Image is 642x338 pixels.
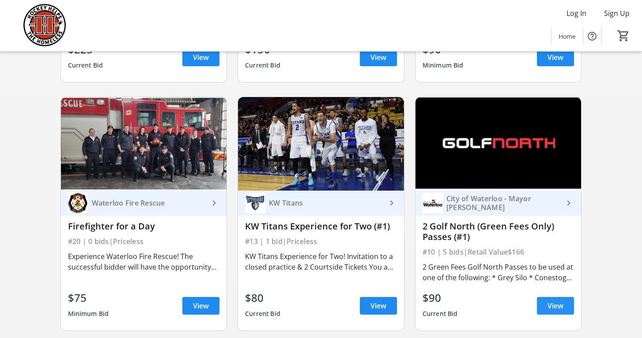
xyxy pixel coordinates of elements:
[370,52,386,63] span: View
[245,306,280,322] div: Current Bid
[551,28,583,45] a: Home
[563,198,574,208] mat-icon: keyboard_arrow_right
[68,57,103,73] div: Current Bid
[68,306,109,322] div: Minimum Bid
[537,49,574,66] a: View
[386,198,397,208] mat-icon: keyboard_arrow_right
[423,57,464,73] div: Minimum Bid
[415,97,582,190] img: 2 Golf North (Green Fees Only) Passes (#1)
[265,199,386,207] div: KW Titans
[548,52,563,63] span: View
[548,300,563,311] span: View
[209,198,219,208] mat-icon: keyboard_arrow_right
[443,194,564,212] div: City of Waterloo - Mayor [PERSON_NAME]
[559,32,576,41] span: Home
[360,49,397,66] a: View
[245,193,265,213] img: KW Titans
[537,297,574,315] a: View
[68,221,220,232] div: Firefighter for a Day
[616,28,631,44] button: Cart
[583,27,601,45] button: Help
[61,191,227,216] a: Waterloo Fire RescueWaterloo Fire Rescue
[5,4,84,48] img: Hockey Helps the Homeless's Logo
[68,251,220,272] div: Experience Waterloo Fire Rescue! The successful bidder will have the opportunity to be a "firefig...
[604,8,630,19] span: Sign Up
[193,52,209,63] span: View
[238,191,404,216] a: KW TitansKW Titans
[423,306,458,322] div: Current Bid
[68,193,88,213] img: Waterloo Fire Rescue
[423,193,443,213] img: City of Waterloo - Mayor Dorothy McCabe
[88,199,209,207] div: Waterloo Fire Rescue
[360,297,397,315] a: View
[423,221,574,242] div: 2 Golf North (Green Fees Only) Passes (#1)
[597,6,637,20] button: Sign Up
[68,290,109,306] div: $75
[423,246,574,258] div: #10 | 5 bids | Retail Value $166
[238,97,404,190] img: KW Titans Experience for Two (#1)
[559,6,593,20] button: Log In
[245,221,397,232] div: KW Titans Experience for Two (#1)
[182,297,219,315] a: View
[182,49,219,66] a: View
[566,8,586,19] span: Log In
[370,300,386,311] span: View
[68,235,220,248] div: #20 | 0 bids | Priceless
[245,57,280,73] div: Current Bid
[423,290,458,306] div: $90
[423,262,574,283] div: 2 Green Fees Golf North Passes to be used at one of the following: * Grey Silo * Conestoga * [GEO...
[415,191,582,216] a: City of Waterloo - Mayor Dorothy McCabeCity of Waterloo - Mayor [PERSON_NAME]
[245,251,397,272] div: KW Titans Experience for Two! Invitation to a closed practice & 2 Courtside Tickets You and a gue...
[61,97,227,190] img: Firefighter for a Day
[193,300,209,311] span: View
[245,235,397,248] div: #13 | 1 bid | Priceless
[245,290,280,306] div: $80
